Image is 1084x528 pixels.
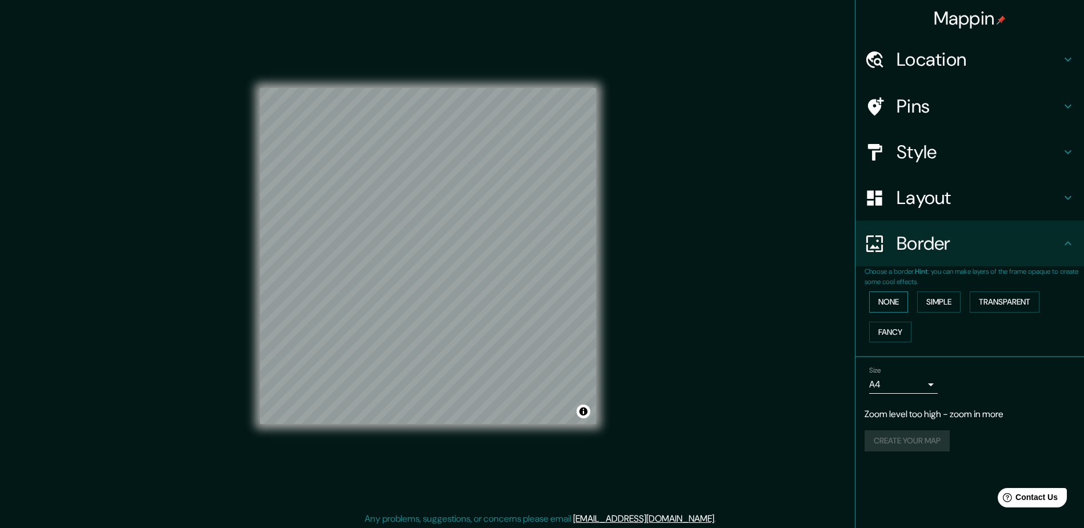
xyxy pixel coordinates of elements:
iframe: Help widget launcher [982,483,1071,515]
h4: Pins [897,95,1061,118]
div: A4 [869,375,938,394]
img: pin-icon.png [997,15,1006,25]
h4: Mappin [934,7,1006,30]
p: Zoom level too high - zoom in more [865,407,1075,421]
div: Style [855,129,1084,175]
div: . [716,512,718,526]
button: Toggle attribution [577,405,590,418]
label: Size [869,366,881,375]
div: Layout [855,175,1084,221]
button: Fancy [869,322,911,343]
p: Choose a border. : you can make layers of the frame opaque to create some cool effects. [865,266,1084,287]
h4: Location [897,48,1061,71]
button: Simple [917,291,961,313]
button: None [869,291,908,313]
p: Any problems, suggestions, or concerns please email . [365,512,716,526]
canvas: Map [260,88,596,424]
h4: Border [897,232,1061,255]
h4: Layout [897,186,1061,209]
button: Transparent [970,291,1039,313]
a: [EMAIL_ADDRESS][DOMAIN_NAME] [573,513,714,525]
div: Location [855,37,1084,82]
div: Border [855,221,1084,266]
div: . [718,512,720,526]
h4: Style [897,141,1061,163]
div: Pins [855,83,1084,129]
b: Hint [915,267,928,276]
